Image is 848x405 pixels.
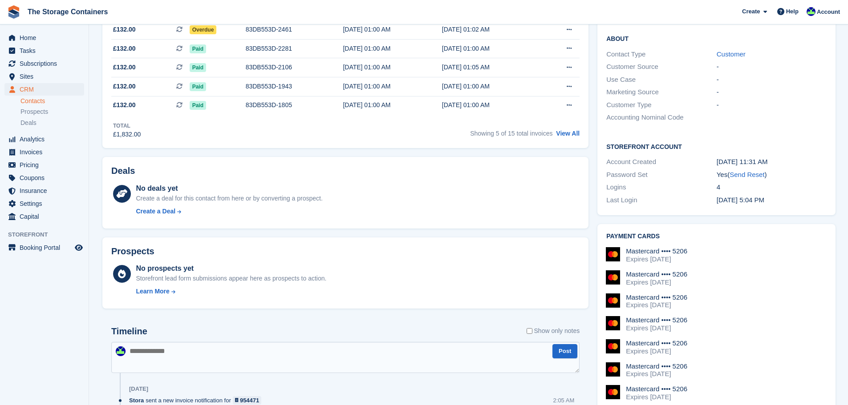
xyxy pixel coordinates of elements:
[113,44,136,53] span: £132.00
[20,210,73,223] span: Capital
[4,172,84,184] a: menu
[20,70,73,83] span: Sites
[240,396,259,405] div: 954471
[136,207,322,216] a: Create a Deal
[606,157,716,167] div: Account Created
[817,8,840,16] span: Account
[136,287,326,296] a: Learn More
[4,146,84,158] a: menu
[20,172,73,184] span: Coupons
[606,182,716,192] div: Logins
[20,108,48,116] span: Prospects
[113,130,141,139] div: £1,832.00
[470,130,552,137] span: Showing 5 of 15 total invoices
[626,393,687,401] div: Expires [DATE]
[606,62,716,72] div: Customer Source
[4,44,84,57] a: menu
[742,7,760,16] span: Create
[246,44,343,53] div: 83DB553D-2281
[626,324,687,332] div: Expires [DATE]
[136,207,175,216] div: Create a Deal
[606,339,620,353] img: Mastercard Logo
[20,241,73,254] span: Booking Portal
[116,346,126,356] img: Stacy Williams
[111,166,135,176] h2: Deals
[626,347,687,355] div: Expires [DATE]
[246,100,343,110] div: 83DB553D-1805
[717,196,764,204] time: 2024-11-19 17:04:39 UTC
[4,241,84,254] a: menu
[4,210,84,223] a: menu
[343,100,442,110] div: [DATE] 01:00 AM
[626,301,687,309] div: Expires [DATE]
[717,50,746,58] a: Customer
[136,263,326,274] div: No prospects yet
[442,63,541,72] div: [DATE] 01:05 AM
[20,197,73,210] span: Settings
[4,83,84,96] a: menu
[111,326,147,337] h2: Timeline
[527,326,580,336] label: Show only notes
[717,100,827,110] div: -
[606,385,620,399] img: Mastercard Logo
[113,100,136,110] span: £132.00
[4,70,84,83] a: menu
[233,396,262,405] a: 954471
[727,171,767,178] span: ( )
[626,270,687,278] div: Mastercard •••• 5206
[8,230,89,239] span: Storefront
[606,233,827,240] h2: Payment cards
[343,63,442,72] div: [DATE] 01:00 AM
[113,63,136,72] span: £132.00
[136,274,326,283] div: Storefront lead form submissions appear here as prospects to action.
[113,25,136,34] span: £132.00
[606,142,827,151] h2: Storefront Account
[606,170,716,180] div: Password Set
[129,396,266,405] div: sent a new invoice notification for
[111,246,154,257] h2: Prospects
[20,184,73,197] span: Insurance
[4,159,84,171] a: menu
[626,278,687,286] div: Expires [DATE]
[626,316,687,324] div: Mastercard •••• 5206
[786,7,799,16] span: Help
[246,82,343,91] div: 83DB553D-1943
[190,101,206,110] span: Paid
[20,118,84,128] a: Deals
[24,4,111,19] a: The Storage Containers
[626,255,687,263] div: Expires [DATE]
[606,87,716,97] div: Marketing Source
[4,32,84,44] a: menu
[730,171,764,178] a: Send Reset
[113,122,141,130] div: Total
[20,83,73,96] span: CRM
[129,385,148,393] div: [DATE]
[606,316,620,330] img: Mastercard Logo
[343,44,442,53] div: [DATE] 01:00 AM
[606,75,716,85] div: Use Case
[552,344,577,359] button: Post
[556,130,580,137] a: View All
[20,119,37,127] span: Deals
[4,57,84,70] a: menu
[20,159,73,171] span: Pricing
[442,25,541,34] div: [DATE] 01:02 AM
[20,32,73,44] span: Home
[20,97,84,105] a: Contacts
[606,100,716,110] div: Customer Type
[20,146,73,158] span: Invoices
[606,293,620,308] img: Mastercard Logo
[246,63,343,72] div: 83DB553D-2106
[20,107,84,116] a: Prospects
[190,82,206,91] span: Paid
[717,62,827,72] div: -
[717,170,827,180] div: Yes
[20,44,73,57] span: Tasks
[626,339,687,347] div: Mastercard •••• 5206
[717,157,827,167] div: [DATE] 11:31 AM
[113,82,136,91] span: £132.00
[190,63,206,72] span: Paid
[136,287,169,296] div: Learn More
[20,57,73,70] span: Subscriptions
[626,370,687,378] div: Expires [DATE]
